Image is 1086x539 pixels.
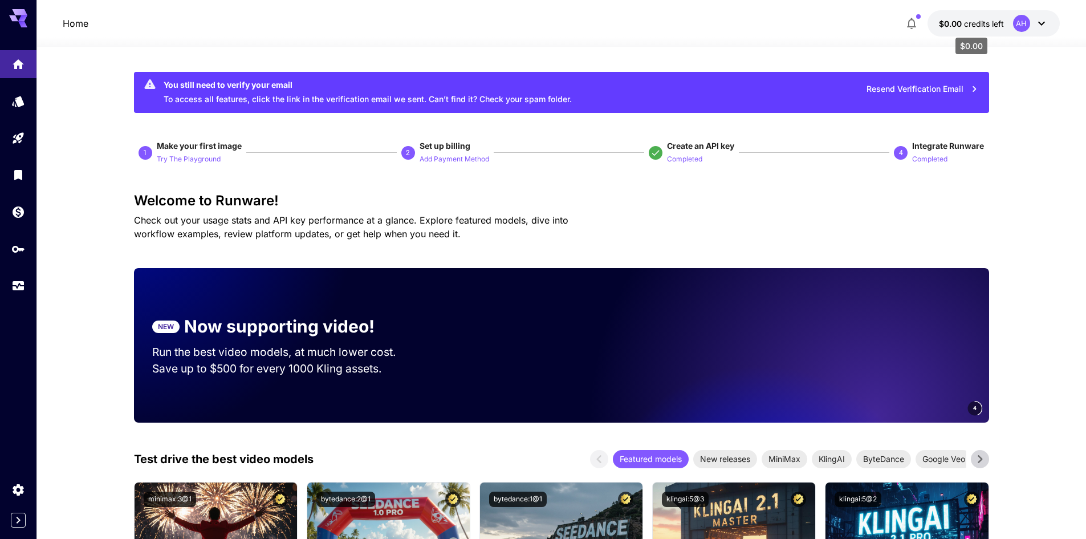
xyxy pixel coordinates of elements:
[11,94,25,108] div: Models
[420,152,489,165] button: Add Payment Method
[939,18,1004,30] div: $0.00
[662,492,709,507] button: klingai:5@3
[667,152,702,165] button: Completed
[762,453,807,465] span: MiniMax
[11,279,25,293] div: Usage
[11,513,26,528] button: Expand sidebar
[791,492,806,507] button: Certified Model – Vetted for best performance and includes a commercial license.
[420,154,489,165] p: Add Payment Method
[912,152,947,165] button: Completed
[1013,15,1030,32] div: AH
[856,453,911,465] span: ByteDance
[152,360,418,377] p: Save up to $500 for every 1000 Kling assets.
[63,17,88,30] a: Home
[420,141,470,151] span: Set up billing
[912,141,984,151] span: Integrate Runware
[157,152,221,165] button: Try The Playground
[164,75,572,110] div: To access all features, click the link in the verification email we sent. Can’t find it? Check yo...
[939,19,964,29] span: $0.00
[406,148,410,158] p: 2
[11,131,25,145] div: Playground
[693,453,757,465] span: New releases
[445,492,461,507] button: Certified Model – Vetted for best performance and includes a commercial license.
[860,78,985,101] button: Resend Verification Email
[134,193,989,209] h3: Welcome to Runware!
[272,492,288,507] button: Certified Model – Vetted for best performance and includes a commercial license.
[899,148,903,158] p: 4
[916,450,972,468] div: Google Veo
[63,17,88,30] nav: breadcrumb
[667,141,734,151] span: Create an API key
[667,154,702,165] p: Completed
[489,492,547,507] button: bytedance:1@1
[11,168,25,182] div: Library
[157,154,221,165] p: Try The Playground
[964,492,979,507] button: Certified Model – Vetted for best performance and includes a commercial license.
[835,492,881,507] button: klingai:5@2
[928,10,1060,37] button: $0.00AH
[11,483,25,497] div: Settings
[11,242,25,256] div: API Keys
[762,450,807,468] div: MiniMax
[164,79,572,91] div: You still need to verify your email
[11,205,25,219] div: Wallet
[144,492,196,507] button: minimax:3@1
[812,453,852,465] span: KlingAI
[856,450,911,468] div: ByteDance
[955,38,987,54] div: $0.00
[11,54,25,68] div: Home
[973,404,977,412] span: 4
[613,450,689,468] div: Featured models
[618,492,633,507] button: Certified Model – Vetted for best performance and includes a commercial license.
[812,450,852,468] div: KlingAI
[964,19,1004,29] span: credits left
[916,453,972,465] span: Google Veo
[316,492,375,507] button: bytedance:2@1
[158,322,174,332] p: NEW
[134,451,314,468] p: Test drive the best video models
[134,214,568,240] span: Check out your usage stats and API key performance at a glance. Explore featured models, dive int...
[157,141,242,151] span: Make your first image
[613,453,689,465] span: Featured models
[693,450,757,468] div: New releases
[184,314,375,339] p: Now supporting video!
[143,148,147,158] p: 1
[912,154,947,165] p: Completed
[152,344,418,360] p: Run the best video models, at much lower cost.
